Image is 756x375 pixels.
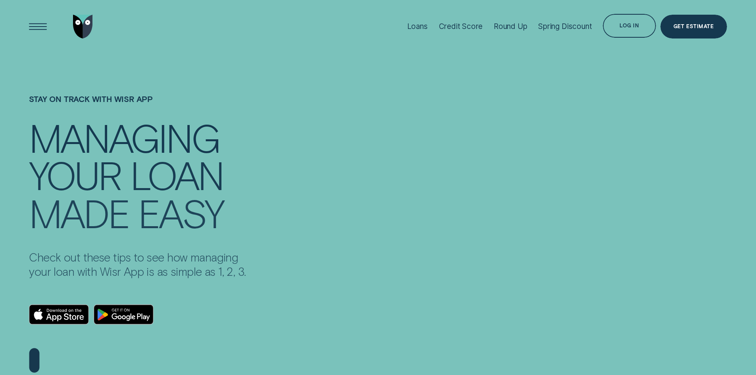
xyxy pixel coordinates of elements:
div: YOUR [29,156,121,193]
div: MANAGING [29,119,219,156]
a: Get Estimate [660,15,727,38]
div: Spring Discount [538,22,592,31]
div: Credit Score [439,22,483,31]
h1: STAY ON TRACK WITH WISR APP [29,94,258,119]
div: easy [138,194,223,231]
button: Open Menu [26,15,50,38]
div: Round Up [494,22,527,31]
button: Log in [603,14,656,38]
p: Check out these tips to see how managing your loan with Wisr App is as simple as 1, 2, 3. [29,250,258,279]
h4: MANAGING YOUR loan made easy [29,119,258,229]
div: loan [130,156,223,193]
a: Android App on Google Play [94,304,154,325]
a: Download on the App Store [29,304,89,325]
div: Loans [407,22,428,31]
div: made [29,194,129,231]
img: Wisr [73,15,93,38]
